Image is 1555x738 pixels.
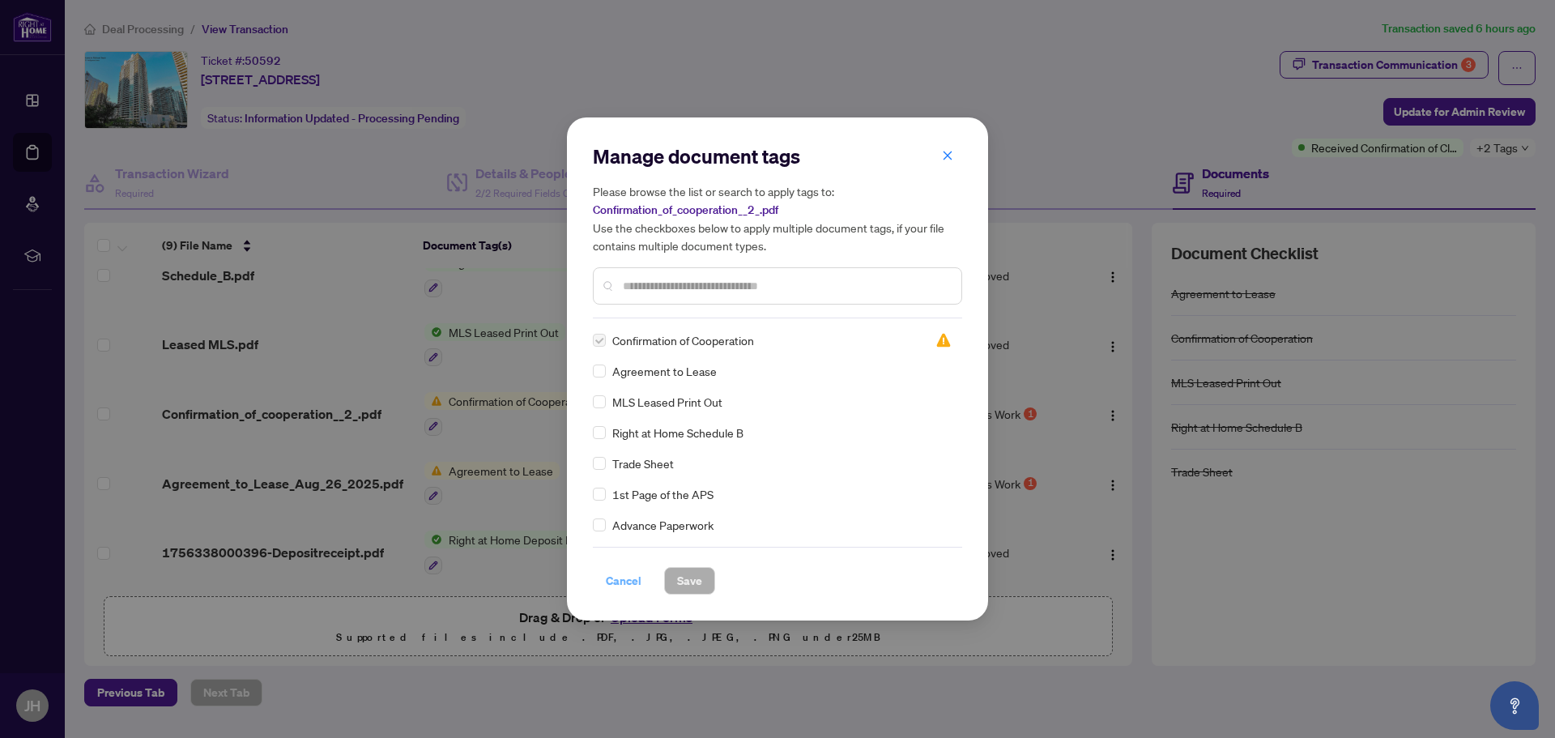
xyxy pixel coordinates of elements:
[935,332,952,348] span: Needs Work
[612,516,714,534] span: Advance Paperwork
[1490,681,1539,730] button: Open asap
[612,393,722,411] span: MLS Leased Print Out
[612,362,717,380] span: Agreement to Lease
[612,424,743,442] span: Right at Home Schedule B
[935,332,952,348] img: status
[664,567,715,595] button: Save
[593,143,962,169] h2: Manage document tags
[593,203,778,217] span: Confirmation_of_cooperation__2_.pdf
[612,454,674,472] span: Trade Sheet
[612,485,714,503] span: 1st Page of the APS
[593,182,962,254] h5: Please browse the list or search to apply tags to: Use the checkboxes below to apply multiple doc...
[942,150,953,161] span: close
[606,568,641,594] span: Cancel
[593,567,654,595] button: Cancel
[612,331,754,349] span: Confirmation of Cooperation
